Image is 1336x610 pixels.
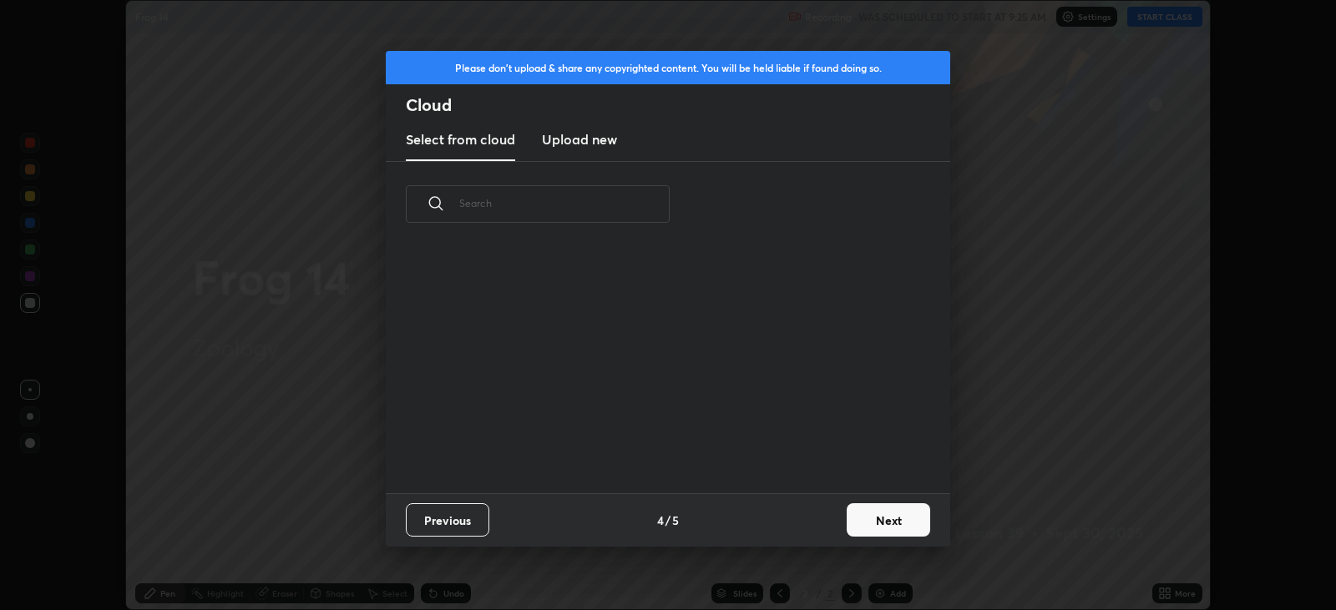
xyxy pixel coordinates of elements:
input: Search [459,168,670,239]
h4: 4 [657,512,664,529]
h4: / [665,512,671,529]
div: Please don't upload & share any copyrighted content. You will be held liable if found doing so. [386,51,950,84]
button: Previous [406,503,489,537]
button: Next [847,503,930,537]
h4: 5 [672,512,679,529]
h3: Upload new [542,129,617,149]
div: grid [386,242,930,493]
h3: Select from cloud [406,129,515,149]
h2: Cloud [406,94,950,116]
